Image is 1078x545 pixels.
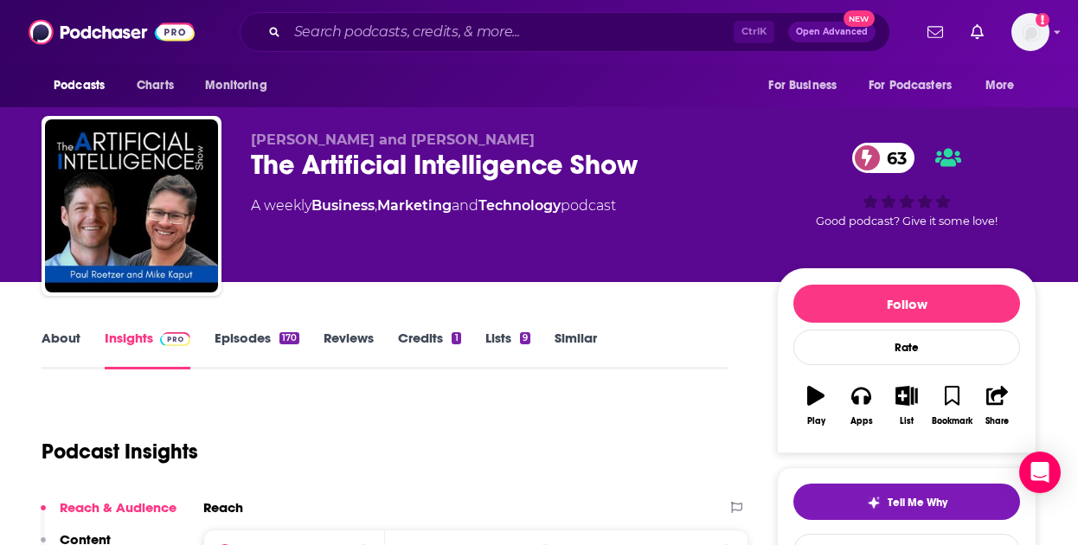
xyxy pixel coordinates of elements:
[377,197,452,214] a: Marketing
[452,197,478,214] span: and
[137,74,174,98] span: Charts
[807,416,825,426] div: Play
[788,22,876,42] button: Open AdvancedNew
[973,69,1036,102] button: open menu
[251,196,616,216] div: A weekly podcast
[160,332,190,346] img: Podchaser Pro
[777,131,1036,239] div: 63Good podcast? Give it some love!
[478,197,561,214] a: Technology
[1011,13,1049,51] span: Logged in as HavasAlexa
[251,131,535,148] span: [PERSON_NAME] and [PERSON_NAME]
[1036,13,1049,27] svg: Add a profile image
[41,499,176,531] button: Reach & Audience
[932,416,972,426] div: Bookmark
[1011,13,1049,51] img: User Profile
[555,330,597,369] a: Similar
[485,330,530,369] a: Lists9
[768,74,837,98] span: For Business
[203,499,243,516] h2: Reach
[311,197,375,214] a: Business
[900,416,914,426] div: List
[193,69,289,102] button: open menu
[520,332,530,344] div: 9
[42,439,198,465] h1: Podcast Insights
[793,484,1020,520] button: tell me why sparkleTell Me Why
[756,69,858,102] button: open menu
[734,21,774,43] span: Ctrl K
[857,69,977,102] button: open menu
[29,16,195,48] img: Podchaser - Follow, Share and Rate Podcasts
[279,332,299,344] div: 170
[452,332,460,344] div: 1
[852,143,915,173] a: 63
[985,416,1009,426] div: Share
[793,330,1020,365] div: Rate
[42,69,127,102] button: open menu
[45,119,218,292] img: The Artificial Intelligence Show
[975,375,1020,437] button: Share
[105,330,190,369] a: InsightsPodchaser Pro
[54,74,105,98] span: Podcasts
[324,330,374,369] a: Reviews
[929,375,974,437] button: Bookmark
[793,285,1020,323] button: Follow
[42,330,80,369] a: About
[884,375,929,437] button: List
[205,74,266,98] span: Monitoring
[838,375,883,437] button: Apps
[796,28,868,36] span: Open Advanced
[964,17,991,47] a: Show notifications dropdown
[398,330,460,369] a: Credits1
[844,10,875,27] span: New
[850,416,873,426] div: Apps
[985,74,1015,98] span: More
[888,496,947,510] span: Tell Me Why
[125,69,184,102] a: Charts
[867,496,881,510] img: tell me why sparkle
[215,330,299,369] a: Episodes170
[1011,13,1049,51] button: Show profile menu
[1019,452,1061,493] div: Open Intercom Messenger
[287,18,734,46] input: Search podcasts, credits, & more...
[921,17,950,47] a: Show notifications dropdown
[793,375,838,437] button: Play
[375,197,377,214] span: ,
[869,74,952,98] span: For Podcasters
[60,499,176,516] p: Reach & Audience
[240,12,890,52] div: Search podcasts, credits, & more...
[816,215,998,228] span: Good podcast? Give it some love!
[869,143,915,173] span: 63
